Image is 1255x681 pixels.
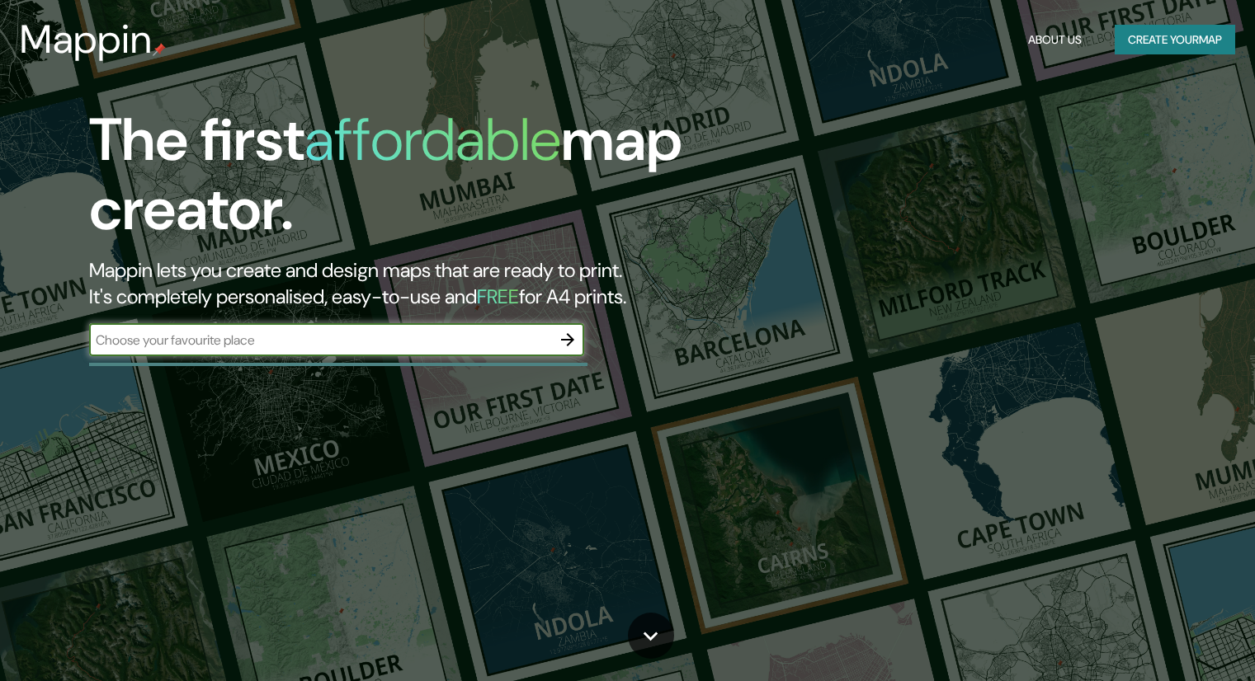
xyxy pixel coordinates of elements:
[89,331,551,350] input: Choose your favourite place
[1021,25,1088,55] button: About Us
[89,257,717,310] h2: Mappin lets you create and design maps that are ready to print. It's completely personalised, eas...
[89,106,717,257] h1: The first map creator.
[477,284,519,309] h5: FREE
[153,43,166,56] img: mappin-pin
[1115,25,1235,55] button: Create yourmap
[20,16,153,63] h3: Mappin
[304,101,561,178] h1: affordable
